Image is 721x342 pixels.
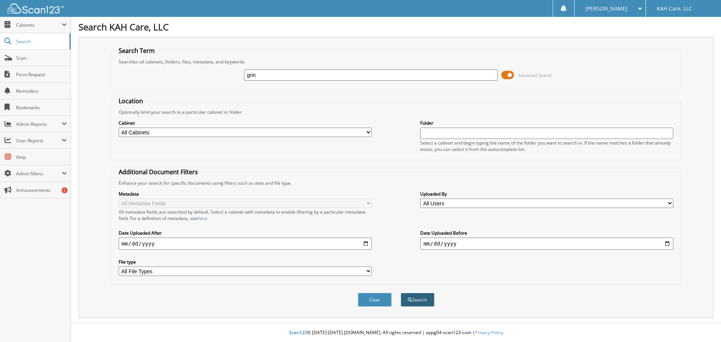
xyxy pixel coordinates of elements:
span: Bookmarks [16,104,67,111]
input: start [119,238,372,250]
span: Announcements [16,187,67,193]
span: Scan123 [289,329,307,336]
span: Cabinets [16,22,62,28]
span: Scan [16,55,67,61]
button: Clear [358,293,392,307]
label: Date Uploaded After [119,230,372,236]
iframe: Chat Widget [683,306,721,342]
div: Enhance your search for specific documents using filters such as date and file type. [115,180,677,186]
div: 1 [62,187,68,193]
label: Date Uploaded Before [420,230,673,236]
label: Folder [420,120,673,126]
legend: Additional Document Filters [115,168,202,176]
label: Cabinet [119,120,372,126]
span: KAH Care, LLC [657,6,692,11]
div: Optionally limit your search to a particular cabinet or folder [115,109,677,115]
img: scan123-logo-white.svg [8,3,64,14]
label: Metadata [119,191,372,197]
div: Select a cabinet and begin typing the name of the folder you want to search in. If the name match... [420,140,673,152]
span: Advanced Search [518,72,552,78]
div: © [DATE]-[DATE] [DOMAIN_NAME]. All rights reserved | appg04-scan123-com | [71,324,721,342]
div: Searches all cabinets, folders, files, metadata, and keywords [115,59,677,65]
a: Privacy Policy [475,329,503,336]
legend: Location [115,97,147,105]
legend: Search Term [115,47,158,55]
a: here [198,215,207,221]
span: Search [16,38,66,45]
span: User Reports [16,137,62,144]
span: Admin Reports [16,121,62,127]
div: All metadata fields are searched by default. Select a cabinet with metadata to enable filtering b... [119,209,372,221]
input: end [420,238,673,250]
span: Form Request [16,71,67,78]
span: Admin Menu [16,170,62,177]
label: File type [119,259,372,265]
label: Uploaded By [420,191,673,197]
span: [PERSON_NAME] [585,6,627,11]
span: Reminders [16,88,67,94]
button: Search [401,293,434,307]
h1: Search KAH Care, LLC [78,21,713,33]
span: Help [16,154,67,160]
